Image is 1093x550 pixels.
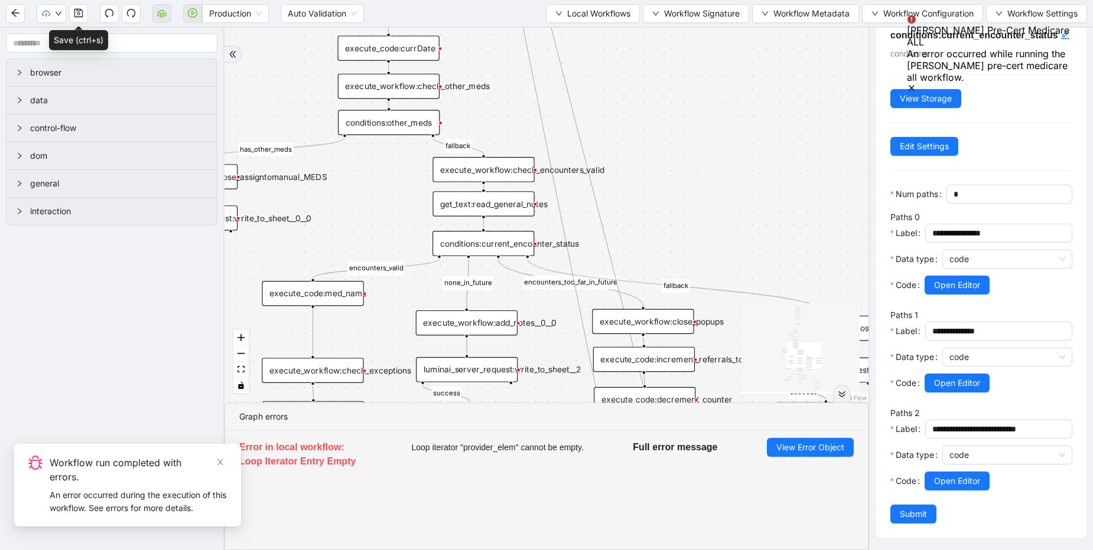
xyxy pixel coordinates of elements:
[776,441,844,454] span: View Error Object
[890,89,961,108] button: View Storage
[896,253,934,266] span: Data type
[752,4,859,23] button: downWorkflow Metadata
[949,446,1065,464] span: code
[74,8,83,18] span: save
[773,7,850,20] span: Workflow Metadata
[432,191,534,217] div: get_text:read_general_notes
[890,310,918,320] label: Paths 1
[37,4,66,23] button: cloud-uploaddown
[593,347,695,372] div: execute_code:increment_referrals_to_skip_count
[338,110,440,135] div: conditions:other_meds
[126,8,136,18] span: redo
[432,157,534,182] div: execute_workflow:check_encounters_valid
[49,30,108,50] div: Save (ctrl+s)
[6,114,217,142] div: control-flow
[900,140,949,153] span: Edit Settings
[262,281,363,306] div: execute_code:med_name
[152,4,171,23] button: cloud-server
[836,394,867,401] a: React Flow attribution
[949,348,1065,366] span: code
[896,188,938,201] span: Num paths
[432,231,534,256] div: conditions:current_encounter_status
[6,59,217,86] div: browser
[338,74,440,99] div: execute_workflow:check_other_meds
[262,401,364,427] div: conditions:end_manualAuth_or_FC
[592,309,694,334] div: execute_workflow:close_popups
[633,440,717,454] h5: Full error message
[16,180,23,187] span: right
[6,4,25,23] button: arrow-left
[934,474,980,487] span: Open Editor
[30,177,207,190] span: general
[896,377,916,389] span: Code
[896,279,916,292] span: Code
[28,456,43,470] span: bug
[890,408,920,418] label: Paths 2
[233,378,249,394] button: toggle interactivity
[50,456,227,484] div: Workflow run completed with errors.
[949,250,1065,268] span: code
[890,49,928,58] span: conditions
[416,310,518,336] div: execute_workflow:add_notes__0__0
[896,351,934,364] span: Data type
[136,205,238,231] div: luminai_server_request:write_to_sheet__0__0
[594,387,695,413] div: execute_code:decrement_counter
[767,438,854,457] button: View Error Object
[528,258,824,313] g: Edge from conditions:current_encounter_status to execute_workflow:close_assigntomanual_encounters...
[337,35,439,61] div: execute_code:currDate
[762,10,769,17] span: down
[136,205,238,231] div: luminai_server_request:write_to_sheet__0__0plus-circle
[239,410,854,423] div: Graph errors
[907,24,1078,48] div: [PERSON_NAME] Pre-Cert Medicare ALL
[555,10,562,17] span: down
[925,374,990,392] button: Open Editor
[55,10,62,17] span: down
[100,4,119,23] button: undo
[388,25,389,33] g: Edge from execute_code:ptno to execute_code:currDate
[229,50,237,58] span: double-right
[262,358,363,383] div: execute_workflow:check_exceptions
[416,357,518,382] div: luminai_server_request:write_to_sheet__2plus-circle
[443,258,493,307] g: Edge from conditions:current_encounter_status to execute_workflow:add_notes__0__0
[416,357,518,382] div: luminai_server_request:write_to_sheet__2
[896,227,917,240] span: Label
[934,377,980,389] span: Open Editor
[16,208,23,215] span: right
[16,97,23,104] span: right
[313,385,313,398] g: Edge from execute_workflow:check_exceptions to conditions:end_manualAuth_or_FC
[30,149,207,162] span: dom
[871,10,879,17] span: down
[239,440,362,469] h5: Error in local workflow: Loop Iterator Entry Empty
[643,4,749,23] button: downWorkflow Signature
[900,508,927,520] span: Submit
[6,198,217,225] div: interaction
[6,142,217,169] div: dom
[69,4,88,23] button: save
[652,10,659,17] span: down
[16,152,23,159] span: right
[136,164,238,189] div: execute_workflow:close_assigntomanual_MEDS
[883,7,974,20] span: Workflow Configuration
[890,212,920,222] label: Paths 0
[30,66,207,79] span: browser
[233,362,249,378] button: fit view
[890,505,936,523] button: Submit
[896,423,917,436] span: Label
[50,489,227,515] div: An error occurred during the execution of this workflow. See errors for more details.
[30,205,207,218] span: interaction
[233,346,249,362] button: zoom out
[187,137,344,161] g: Edge from conditions:other_meds to execute_workflow:close_assigntomanual_MEDS
[934,279,980,292] span: Open Editor
[105,8,114,18] span: undo
[925,276,990,294] button: Open Editor
[411,441,583,454] span: Loop iterator "provider_elem" cannot be empty.
[216,458,225,466] span: close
